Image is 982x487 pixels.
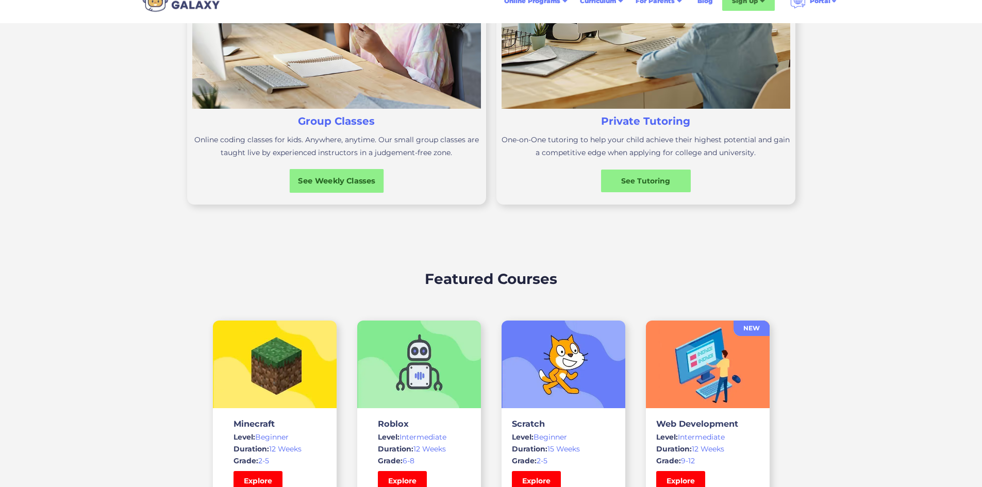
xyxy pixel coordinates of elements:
[298,114,375,128] h3: Group Classes
[512,418,615,429] h3: Scratch
[512,444,615,454] div: 15 Weeks
[234,432,316,442] div: Beginner
[234,444,269,454] span: Duration:
[656,432,678,442] span: Level:
[656,456,681,465] span: Grade:
[289,169,384,193] a: See Weekly Classes
[234,418,316,429] h3: Minecraft
[734,323,770,333] div: NEW
[378,456,460,466] div: 6-8
[512,432,615,442] div: Beginner
[378,432,460,442] div: Intermediate
[378,444,413,454] span: Duration:
[512,444,547,454] span: Duration:
[512,456,615,466] div: 2-5
[656,456,759,466] div: 9-12
[378,418,460,429] h3: Roblox
[601,114,690,128] h3: Private Tutoring
[378,432,400,442] span: Level:
[234,456,258,465] span: Grade:
[656,418,759,429] h3: Web Development
[601,176,691,186] div: See Tutoring
[734,321,770,336] a: NEW
[401,456,403,465] span: :
[378,444,460,454] div: 12 Weeks
[512,432,534,442] span: Level:
[656,432,759,442] div: Intermediate
[656,444,692,454] span: Duration:
[601,170,691,192] a: See Tutoring
[378,456,401,465] span: Grade
[234,444,316,454] div: 12 Weeks
[512,456,537,465] span: Grade:
[192,133,481,159] p: Online coding classes for kids. Anywhere, anytime. Our small group classes are taught live by exp...
[502,133,790,159] p: One-on-One tutoring to help your child achieve their highest potential and gain a competitive edg...
[289,175,384,186] div: See Weekly Classes
[234,456,316,466] div: 2-5
[425,268,557,290] h2: Featured Courses
[234,432,255,442] span: Level:
[656,444,759,454] div: 12 Weeks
